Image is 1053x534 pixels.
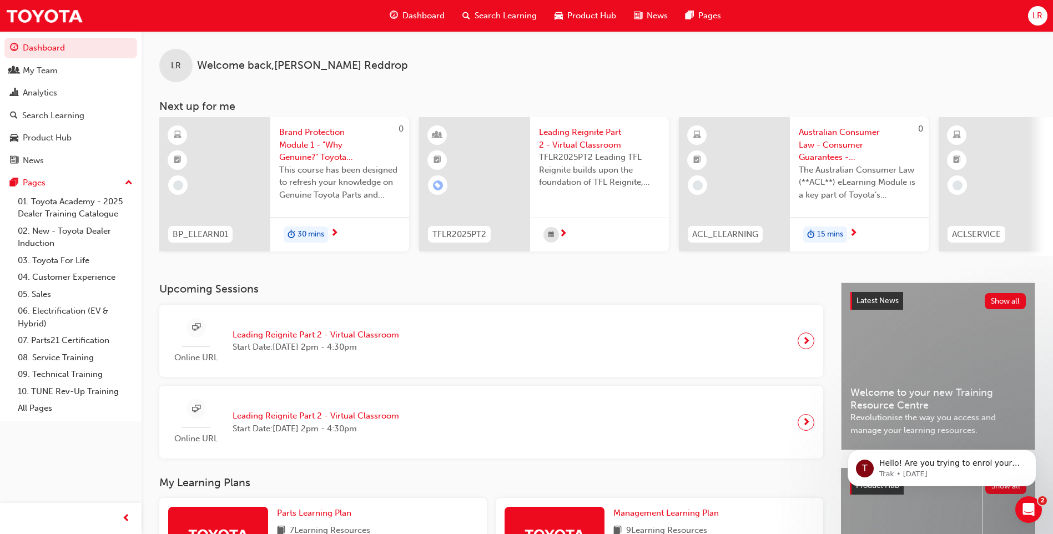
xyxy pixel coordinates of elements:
[390,9,398,23] span: guage-icon
[4,61,137,81] a: My Team
[13,269,137,286] a: 04. Customer Experience
[434,153,441,168] span: booktick-icon
[952,228,1001,241] span: ACLSERVICE
[539,151,660,189] span: TFLR2025PT2 Leading TFL Reignite builds upon the foundation of TFL Reignite, reaffirming our comm...
[4,83,137,103] a: Analytics
[849,229,858,239] span: next-icon
[559,229,567,239] span: next-icon
[10,66,18,76] span: people-icon
[23,87,57,99] div: Analytics
[850,411,1026,436] span: Revolutionise the way you access and manage your learning resources.
[686,9,694,23] span: pages-icon
[13,252,137,269] a: 03. Toyota For Life
[462,9,470,23] span: search-icon
[807,228,815,242] span: duration-icon
[4,36,137,173] button: DashboardMy TeamAnalyticsSearch LearningProduct HubNews
[799,126,920,164] span: Australian Consumer Law - Consumer Guarantees - eLearning module
[192,402,200,416] span: sessionType_ONLINE_URL-icon
[288,228,295,242] span: duration-icon
[23,177,46,189] div: Pages
[233,329,399,341] span: Leading Reignite Part 2 - Virtual Classroom
[918,124,923,134] span: 0
[454,4,546,27] a: search-iconSearch Learning
[381,4,454,27] a: guage-iconDashboard
[197,59,408,72] span: Welcome back , [PERSON_NAME] Reddrop
[159,283,823,295] h3: Upcoming Sessions
[10,111,18,121] span: search-icon
[4,128,137,148] a: Product Hub
[850,292,1026,310] a: Latest NewsShow all
[23,154,44,167] div: News
[13,193,137,223] a: 01. Toyota Academy - 2025 Dealer Training Catalogue
[159,476,823,489] h3: My Learning Plans
[432,228,486,241] span: TFLR2025PT2
[4,38,137,58] a: Dashboard
[171,59,181,72] span: LR
[856,296,899,305] span: Latest News
[953,180,963,190] span: learningRecordVerb_NONE-icon
[23,132,72,144] div: Product Hub
[539,126,660,151] span: Leading Reignite Part 2 - Virtual Classroom
[985,293,1026,309] button: Show all
[399,124,404,134] span: 0
[168,351,224,364] span: Online URL
[13,349,137,366] a: 08. Service Training
[613,507,723,520] a: Management Learning Plan
[433,180,443,190] span: learningRecordVerb_ENROLL-icon
[173,228,228,241] span: BP_ELEARN01
[4,105,137,126] a: Search Learning
[555,9,563,23] span: car-icon
[693,128,701,143] span: learningResourceType_ELEARNING-icon
[23,64,58,77] div: My Team
[174,128,182,143] span: learningResourceType_ELEARNING-icon
[168,395,814,450] a: Online URLLeading Reignite Part 2 - Virtual ClassroomStart Date:[DATE] 2pm - 4:30pm
[625,4,677,27] a: news-iconNews
[233,422,399,435] span: Start Date: [DATE] 2pm - 4:30pm
[159,117,409,251] a: 0BP_ELEARN01Brand Protection Module 1 - "Why Genuine?" Toyota Genuine Parts and AccessoriesThis c...
[277,508,351,518] span: Parts Learning Plan
[10,88,18,98] span: chart-icon
[174,153,182,168] span: booktick-icon
[817,228,843,241] span: 15 mins
[13,286,137,303] a: 05. Sales
[173,180,183,190] span: learningRecordVerb_NONE-icon
[679,117,929,251] a: 0ACL_ELEARNINGAustralian Consumer Law - Consumer Guarantees - eLearning moduleThe Australian Cons...
[10,178,18,188] span: pages-icon
[698,9,721,22] span: Pages
[1028,6,1047,26] button: LR
[1032,9,1042,22] span: LR
[799,164,920,201] span: The Australian Consumer Law (**ACL**) eLearning Module is a key part of Toyota’s compliance progr...
[693,153,701,168] span: booktick-icon
[693,180,703,190] span: learningRecordVerb_NONE-icon
[22,109,84,122] div: Search Learning
[279,126,400,164] span: Brand Protection Module 1 - "Why Genuine?" Toyota Genuine Parts and Accessories
[233,341,399,354] span: Start Date: [DATE] 2pm - 4:30pm
[168,432,224,445] span: Online URL
[13,332,137,349] a: 07. Parts21 Certification
[850,386,1026,411] span: Welcome to your new Training Resource Centre
[13,400,137,417] a: All Pages
[330,229,339,239] span: next-icon
[802,415,810,430] span: next-icon
[6,3,83,28] img: Trak
[279,164,400,201] span: This course has been designed to refresh your knowledge on Genuine Toyota Parts and Accessories s...
[548,228,554,242] span: calendar-icon
[142,100,1053,113] h3: Next up for me
[613,508,719,518] span: Management Learning Plan
[402,9,445,22] span: Dashboard
[1038,496,1047,505] span: 2
[13,366,137,383] a: 09. Technical Training
[168,314,814,369] a: Online URLLeading Reignite Part 2 - Virtual ClassroomStart Date:[DATE] 2pm - 4:30pm
[692,228,758,241] span: ACL_ELEARNING
[802,333,810,349] span: next-icon
[546,4,625,27] a: car-iconProduct Hub
[4,150,137,171] a: News
[4,173,137,193] button: Pages
[13,303,137,332] a: 06. Electrification (EV & Hybrid)
[953,128,961,143] span: learningResourceType_ELEARNING-icon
